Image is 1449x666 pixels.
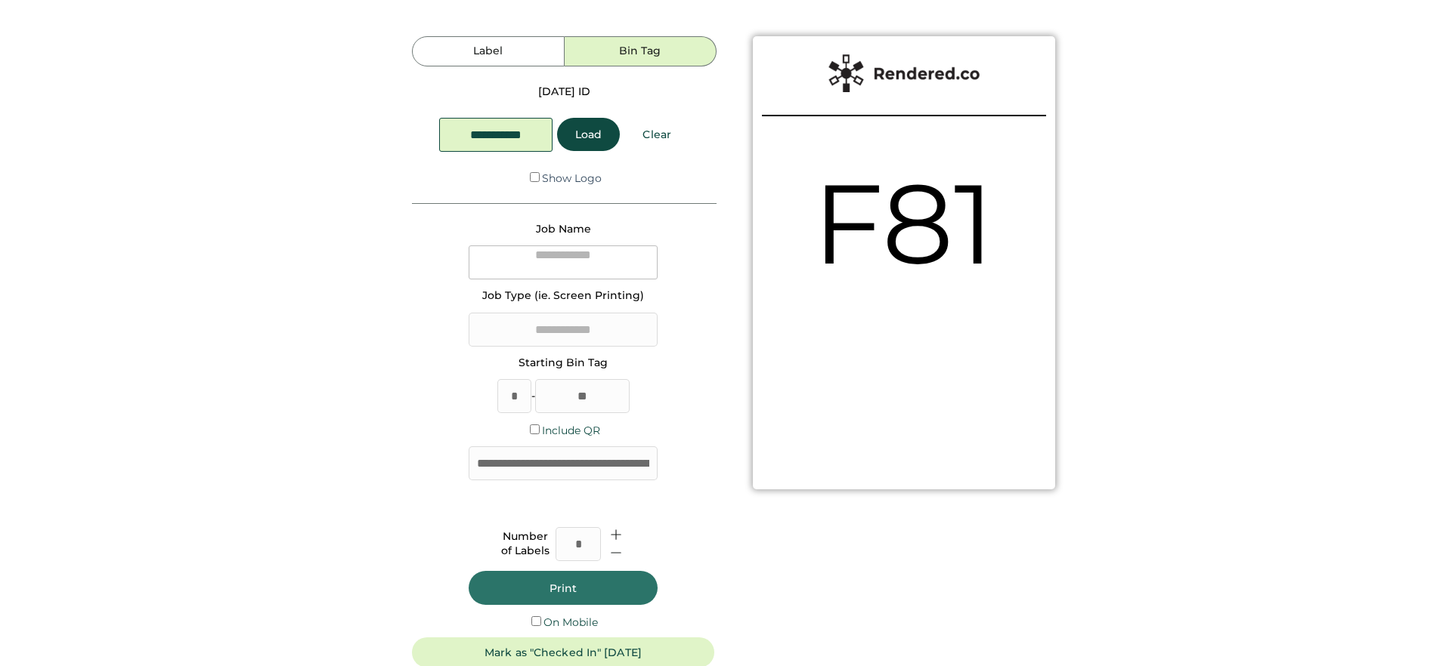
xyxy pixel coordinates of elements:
label: On Mobile [543,615,598,629]
button: Print [469,571,658,605]
div: Starting Bin Tag [519,356,608,371]
div: - [531,389,535,404]
button: Label [412,36,564,66]
button: Clear [624,118,689,151]
button: Load [557,118,620,151]
label: Include QR [542,424,600,437]
div: Number of Labels [501,529,550,559]
label: Show Logo [542,171,602,185]
img: yH5BAEAAAAALAAAAAABAAEAAAIBRAA7 [851,303,957,409]
div: Job Name [536,222,591,237]
div: Job Type (ie. Screen Printing) [482,288,644,304]
button: Bin Tag [565,36,717,66]
img: Rendered%20Label%20Logo%402x.png [828,54,980,92]
div: F81 [813,146,995,302]
div: [DATE] ID [538,85,590,100]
